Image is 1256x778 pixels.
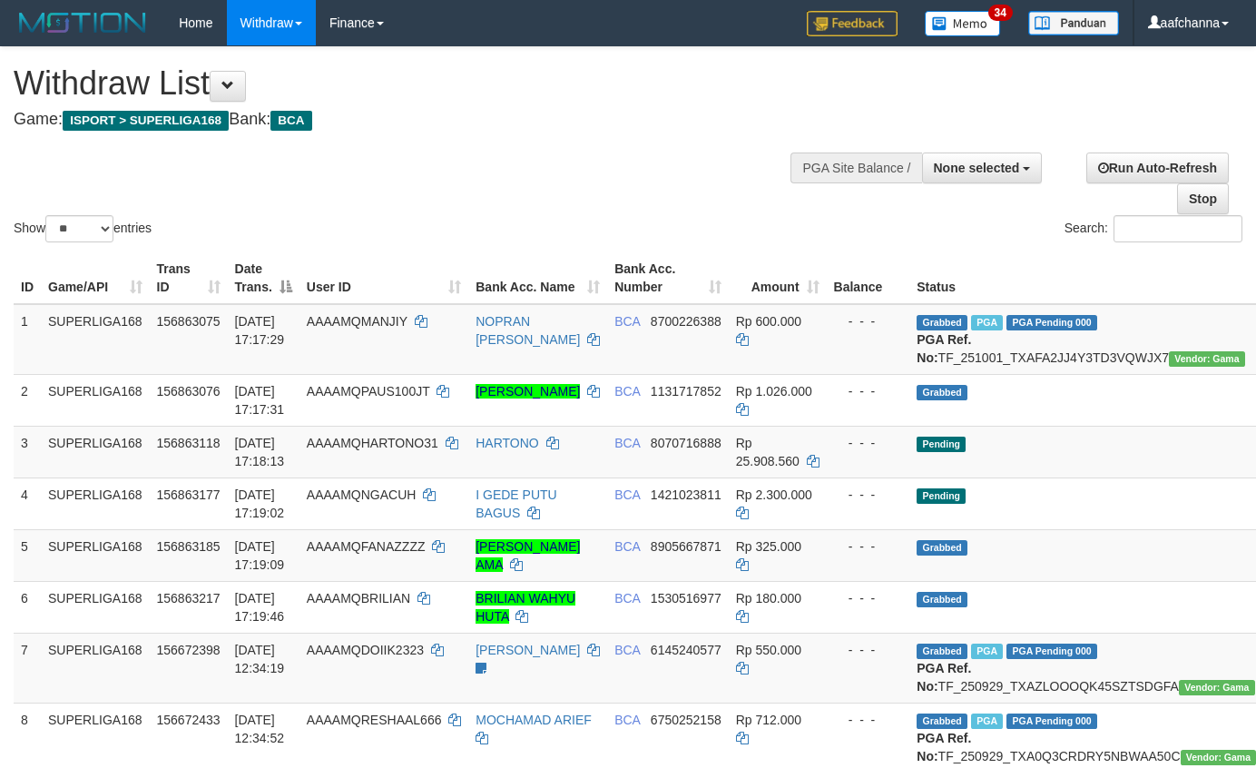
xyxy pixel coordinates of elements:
[736,384,812,399] span: Rp 1.026.000
[41,374,150,426] td: SUPERLIGA168
[299,252,468,304] th: User ID: activate to sort column ascending
[14,426,41,478] td: 3
[14,215,152,242] label: Show entries
[917,385,967,400] span: Grabbed
[235,384,285,417] span: [DATE] 17:17:31
[157,539,221,554] span: 156863185
[476,643,580,657] a: [PERSON_NAME]
[614,384,640,399] span: BCA
[1179,680,1255,695] span: Vendor URL: https://trx31.1velocity.biz
[736,314,801,329] span: Rp 600.000
[651,314,721,329] span: Copy 8700226388 to clipboard
[157,643,221,657] span: 156672398
[228,252,299,304] th: Date Trans.: activate to sort column descending
[157,436,221,450] span: 156863118
[41,304,150,375] td: SUPERLIGA168
[934,161,1020,175] span: None selected
[150,252,228,304] th: Trans ID: activate to sort column ascending
[834,537,903,556] div: - - -
[235,591,285,624] span: [DATE] 17:19:46
[14,304,41,375] td: 1
[476,713,592,727] a: MOCHAMAD ARIEF
[41,252,150,304] th: Game/API: activate to sort column ascending
[917,488,966,504] span: Pending
[235,487,285,520] span: [DATE] 17:19:02
[41,633,150,703] td: SUPERLIGA168
[917,731,971,763] b: PGA Ref. No:
[651,487,721,502] span: Copy 1421023811 to clipboard
[736,539,801,554] span: Rp 325.000
[736,436,800,468] span: Rp 25.908.560
[270,111,311,131] span: BCA
[41,478,150,529] td: SUPERLIGA168
[614,713,640,727] span: BCA
[307,487,417,502] span: AAAAMQNGACUH
[614,539,640,554] span: BCA
[971,315,1003,330] span: Marked by aafsoycanthlai
[476,436,539,450] a: HARTONO
[468,252,607,304] th: Bank Acc. Name: activate to sort column ascending
[614,643,640,657] span: BCA
[834,434,903,452] div: - - -
[476,591,575,624] a: BRILIAN WAHYU HUTA
[307,591,410,606] span: AAAAMQBRILIAN
[736,643,801,657] span: Rp 550.000
[476,487,556,520] a: I GEDE PUTU BAGUS
[917,332,971,365] b: PGA Ref. No:
[235,713,285,745] span: [DATE] 12:34:52
[651,436,721,450] span: Copy 8070716888 to clipboard
[307,643,424,657] span: AAAAMQDOIIK2323
[834,312,903,330] div: - - -
[790,153,921,183] div: PGA Site Balance /
[1114,215,1242,242] input: Search:
[14,65,819,102] h1: Withdraw List
[607,252,729,304] th: Bank Acc. Number: activate to sort column ascending
[307,436,438,450] span: AAAAMQHARTONO31
[14,581,41,633] td: 6
[834,711,903,729] div: - - -
[917,315,967,330] span: Grabbed
[1006,714,1097,729] span: PGA Pending
[988,5,1013,21] span: 34
[41,703,150,773] td: SUPERLIGA168
[1169,351,1245,367] span: Vendor URL: https://trx31.1velocity.biz
[827,252,910,304] th: Balance
[41,426,150,478] td: SUPERLIGA168
[1028,11,1119,35] img: panduan.png
[614,436,640,450] span: BCA
[917,437,966,452] span: Pending
[971,714,1003,729] span: Marked by aafsoycanthlai
[1086,153,1229,183] a: Run Auto-Refresh
[1006,644,1097,659] span: PGA Pending
[651,591,721,606] span: Copy 1530516977 to clipboard
[1177,183,1229,214] a: Stop
[476,314,580,347] a: NOPRAN [PERSON_NAME]
[14,111,819,129] h4: Game: Bank:
[971,644,1003,659] span: Marked by aafsoycanthlai
[157,591,221,606] span: 156863217
[307,539,426,554] span: AAAAMQFANAZZZZ
[736,713,801,727] span: Rp 712.000
[307,314,407,329] span: AAAAMQMANJIY
[614,314,640,329] span: BCA
[14,478,41,529] td: 4
[157,487,221,502] span: 156863177
[14,633,41,703] td: 7
[651,384,721,399] span: Copy 1131717852 to clipboard
[925,11,1001,36] img: Button%20Memo.svg
[14,252,41,304] th: ID
[157,384,221,399] span: 156863076
[1006,315,1097,330] span: PGA Pending
[651,539,721,554] span: Copy 8905667871 to clipboard
[307,713,442,727] span: AAAAMQRESHAAL666
[41,581,150,633] td: SUPERLIGA168
[614,487,640,502] span: BCA
[14,703,41,773] td: 8
[917,714,967,729] span: Grabbed
[14,374,41,426] td: 2
[917,661,971,694] b: PGA Ref. No:
[235,314,285,347] span: [DATE] 17:17:29
[45,215,113,242] select: Showentries
[235,436,285,468] span: [DATE] 17:18:13
[476,384,580,399] a: [PERSON_NAME]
